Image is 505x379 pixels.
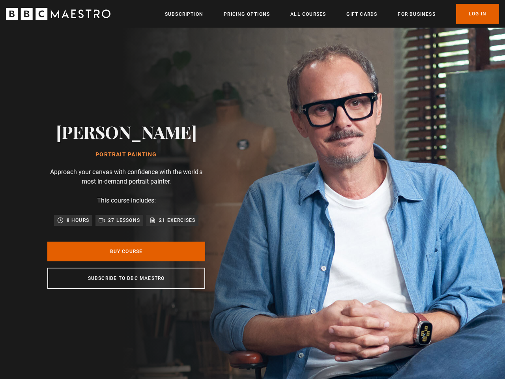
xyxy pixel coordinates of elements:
p: Approach your canvas with confidence with the world's most in-demand portrait painter. [47,167,205,186]
p: This course includes: [97,196,156,205]
p: 21 exercises [159,216,195,224]
a: Subscribe to BBC Maestro [47,268,205,289]
a: Buy Course [47,242,205,261]
p: 8 hours [67,216,89,224]
p: 27 lessons [108,216,140,224]
h1: Portrait Painting [56,152,197,158]
h2: [PERSON_NAME] [56,122,197,142]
